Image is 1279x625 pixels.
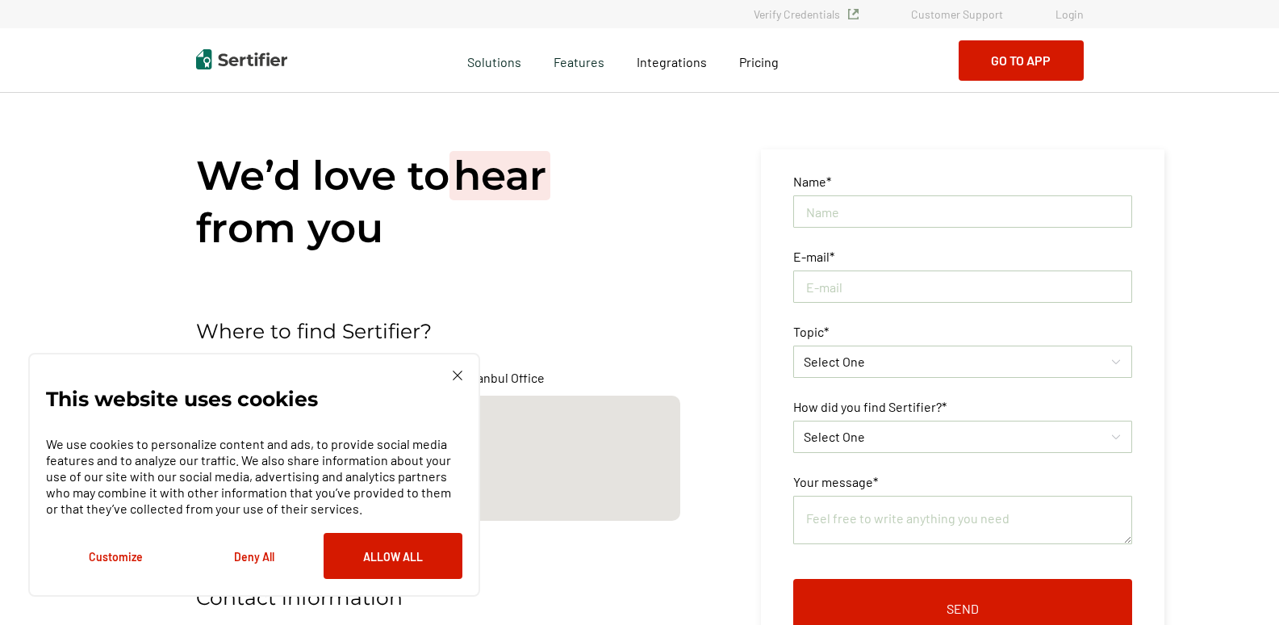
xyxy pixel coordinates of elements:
span: Solutions [467,50,521,70]
input: E-mail [793,271,1132,303]
img: Sertifier | Digital Credentialing Platform [196,49,287,69]
a: Verify Credentials [754,7,859,21]
span: Features [554,50,604,70]
button: Deny All [185,533,324,579]
p: This website uses cookies [46,391,318,407]
p: We use cookies to personalize content and ads, to provide social media features and to analyze ou... [46,436,462,517]
img: Cookie Popup Close [453,371,462,380]
span: hear [449,151,550,200]
span: How did you find Sertifier?* [793,396,947,417]
a: Customer Support [911,7,1003,21]
p: Where to find Sertifier? [196,315,622,347]
input: Name [793,195,1132,228]
span: Pricing [739,54,779,69]
h1: We’d love to from you [196,149,622,254]
button: Go to App [959,40,1084,81]
span: Your message* [793,472,878,492]
span: E-mail* [793,246,834,266]
img: Verified [848,9,859,19]
button: Allow All [324,533,462,579]
p: Contact information [196,581,622,614]
span: Istanbul Office [462,367,680,388]
span: Topic* [793,321,829,342]
span: Select One [804,354,865,369]
button: Customize [46,533,185,579]
a: Login [1055,7,1084,21]
a: Integrations [637,50,707,70]
span: Select One [804,429,865,444]
a: Pricing [739,50,779,70]
span: Name* [793,171,831,191]
span: Send [947,602,979,615]
span: Integrations [637,54,707,69]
